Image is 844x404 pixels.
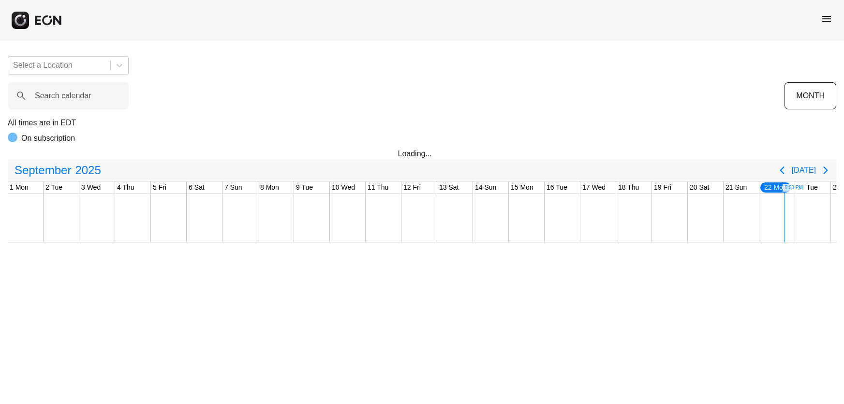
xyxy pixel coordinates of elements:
div: 10 Wed [330,181,357,194]
div: 9 Tue [294,181,315,194]
div: 17 Wed [580,181,607,194]
div: 13 Sat [437,181,460,194]
span: 2025 [73,161,103,180]
div: 6 Sat [187,181,207,194]
div: 15 Mon [509,181,535,194]
p: All times are in EDT [8,117,836,129]
div: 18 Thu [616,181,641,194]
div: 20 Sat [688,181,711,194]
div: 4 Thu [115,181,136,194]
div: 11 Thu [366,181,390,194]
div: 21 Sun [724,181,749,194]
div: 16 Tue [545,181,569,194]
div: 7 Sun [222,181,244,194]
span: September [13,161,73,180]
button: Next page [816,161,835,180]
div: 2 Tue [44,181,64,194]
div: 5 Fri [151,181,168,194]
button: MONTH [785,82,836,109]
p: On subscription [21,133,75,144]
div: 1 Mon [8,181,30,194]
button: Previous page [772,161,792,180]
div: 8 Mon [258,181,281,194]
div: 14 Sun [473,181,498,194]
span: menu [821,13,832,25]
div: 23 Tue [795,181,820,194]
div: 12 Fri [401,181,423,194]
div: 3 Wed [79,181,103,194]
div: Loading... [398,148,446,160]
button: [DATE] [792,162,816,179]
button: September2025 [9,161,107,180]
div: 19 Fri [652,181,673,194]
div: 22 Mon [759,181,792,194]
label: Search calendar [35,90,91,102]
